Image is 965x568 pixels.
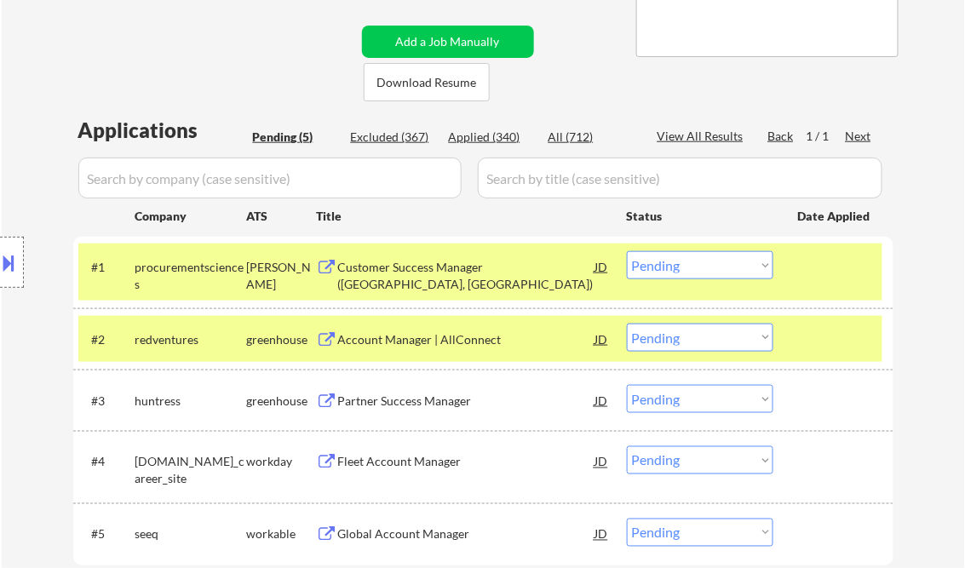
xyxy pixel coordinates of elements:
[549,129,634,146] div: All (712)
[768,128,796,145] div: Back
[798,208,873,225] div: Date Applied
[247,526,317,543] div: workable
[846,128,873,145] div: Next
[92,454,122,471] div: #4
[478,158,882,198] input: Search by title (case sensitive)
[338,259,595,292] div: Customer Success Manager ([GEOGRAPHIC_DATA], [GEOGRAPHIC_DATA])
[594,324,611,354] div: JD
[338,331,595,348] div: Account Manager | AllConnect
[362,26,534,58] button: Add a Job Manually
[338,393,595,410] div: Partner Success Manager
[364,63,490,101] button: Download Resume
[92,526,122,543] div: #5
[135,454,247,487] div: [DOMAIN_NAME]_career_site
[135,526,247,543] div: seeq
[594,519,611,549] div: JD
[807,128,846,145] div: 1 / 1
[594,446,611,477] div: JD
[351,129,436,146] div: Excluded (367)
[627,200,773,231] div: Status
[338,526,595,543] div: Global Account Manager
[449,129,534,146] div: Applied (340)
[658,128,749,145] div: View All Results
[338,454,595,471] div: Fleet Account Manager
[247,454,317,471] div: workday
[594,385,611,416] div: JD
[594,251,611,282] div: JD
[317,208,611,225] div: Title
